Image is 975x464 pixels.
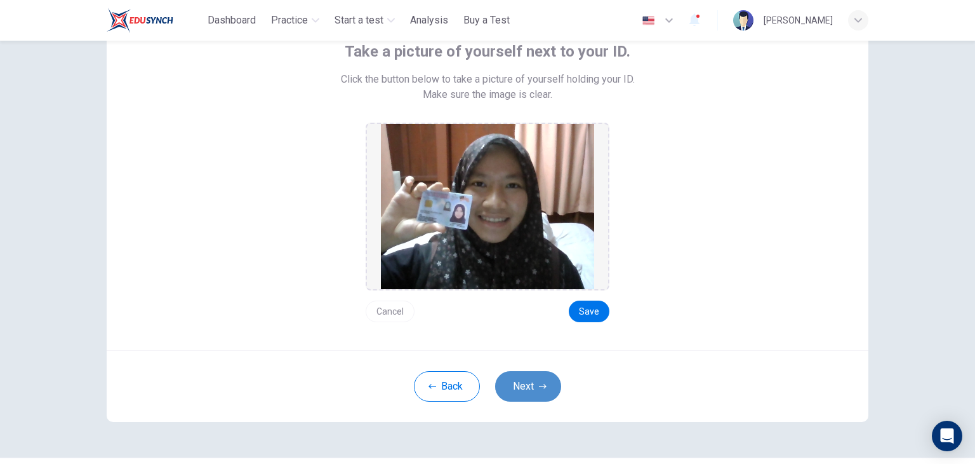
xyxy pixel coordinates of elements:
img: preview screemshot [381,124,594,289]
img: Profile picture [733,10,753,31]
button: Dashboard [202,9,261,32]
span: Make sure the image is clear. [423,87,552,102]
div: [PERSON_NAME] [764,13,833,28]
span: Click the button below to take a picture of yourself holding your ID. [341,72,635,87]
button: Start a test [329,9,400,32]
button: Back [414,371,480,402]
div: Open Intercom Messenger [932,421,962,451]
button: Save [569,301,609,322]
img: ELTC logo [107,8,173,33]
span: Buy a Test [463,13,510,28]
button: Analysis [405,9,453,32]
button: Cancel [366,301,415,322]
button: Buy a Test [458,9,515,32]
button: Practice [266,9,324,32]
a: ELTC logo [107,8,202,33]
span: Dashboard [208,13,256,28]
span: Analysis [410,13,448,28]
span: Start a test [335,13,383,28]
span: Practice [271,13,308,28]
button: Next [495,371,561,402]
span: Take a picture of yourself next to your ID. [345,41,630,62]
img: en [640,16,656,25]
